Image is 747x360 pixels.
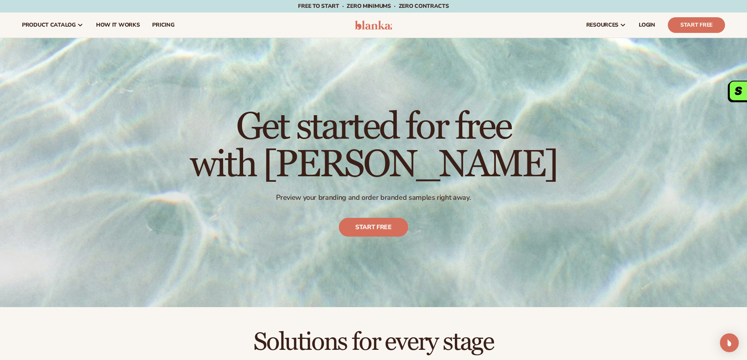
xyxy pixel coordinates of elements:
[720,333,739,352] div: Open Intercom Messenger
[146,13,180,38] a: pricing
[16,13,90,38] a: product catalog
[580,13,632,38] a: resources
[298,2,449,10] span: Free to start · ZERO minimums · ZERO contracts
[632,13,662,38] a: LOGIN
[639,22,655,28] span: LOGIN
[152,22,174,28] span: pricing
[190,109,557,184] h1: Get started for free with [PERSON_NAME]
[90,13,146,38] a: How It Works
[22,22,76,28] span: product catalog
[22,329,725,355] h2: Solutions for every stage
[586,22,618,28] span: resources
[339,218,408,237] a: Start free
[190,193,557,202] p: Preview your branding and order branded samples right away.
[355,20,392,30] img: logo
[96,22,140,28] span: How It Works
[668,17,725,33] a: Start Free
